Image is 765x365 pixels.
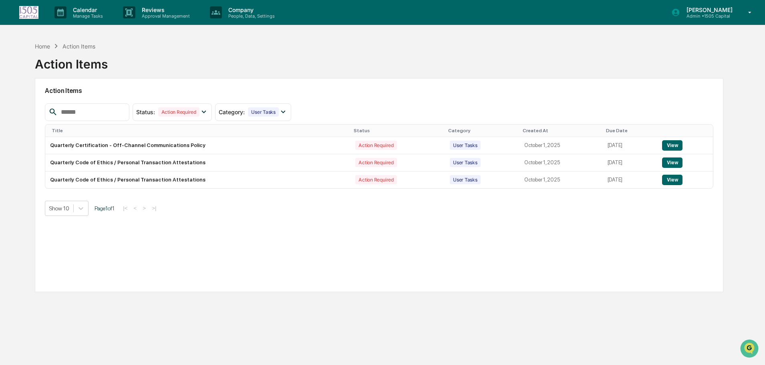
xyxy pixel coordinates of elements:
button: View [662,175,682,185]
h2: Action Items [45,87,713,95]
img: Rachel Stanley [8,101,21,114]
a: View [662,177,682,183]
img: Rachel Stanley [8,123,21,136]
span: Category : [219,109,245,115]
p: Manage Tasks [66,13,107,19]
span: Status : [136,109,155,115]
td: Quarterly Code of Ethics / Personal Transaction Attestations [45,171,350,188]
span: Preclearance [16,164,52,172]
div: User Tasks [450,141,481,150]
td: [DATE] [603,171,658,188]
a: 🖐️Preclearance [5,161,55,175]
td: [DATE] [603,137,658,154]
a: 🗄️Attestations [55,161,103,175]
div: User Tasks [450,158,481,167]
span: [PERSON_NAME] [25,131,65,137]
button: |< [121,205,130,212]
p: Company [222,6,279,13]
div: 🔎 [8,180,14,186]
div: User Tasks [248,107,279,117]
div: Title [52,128,347,133]
span: • [66,109,69,115]
p: [PERSON_NAME] [680,6,737,13]
div: Created At [523,128,599,133]
button: > [140,205,148,212]
div: User Tasks [450,175,481,184]
p: People, Data, Settings [222,13,279,19]
div: Action Required [355,141,397,150]
div: Action Required [355,175,397,184]
td: Quarterly Certification - Off-Channel Communications Policy [45,137,350,154]
span: [PERSON_NAME] [25,109,65,115]
button: View [662,140,682,151]
td: October 1, 2025 [519,137,602,154]
button: Start new chat [136,64,146,73]
button: < [131,205,139,212]
p: Approval Management [135,13,194,19]
td: Quarterly Code of Ethics / Personal Transaction Attestations [45,154,350,171]
a: View [662,142,682,148]
div: Past conversations [8,89,54,95]
p: Admin • 1505 Capital [680,13,737,19]
span: Page 1 of 1 [95,205,115,212]
div: Status [354,128,442,133]
img: logo [19,6,38,19]
a: Powered byPylon [56,198,97,205]
div: Action Required [158,107,199,117]
iframe: Open customer support [739,339,761,360]
div: Home [35,43,50,50]
td: [DATE] [603,154,658,171]
button: See all [124,87,146,97]
span: [DATE] [71,131,87,137]
span: Pylon [80,199,97,205]
span: Data Lookup [16,179,50,187]
span: • [66,131,69,137]
span: [DATE] [71,109,87,115]
div: We're available if you need us! [36,69,110,76]
p: Reviews [135,6,194,13]
div: 🖐️ [8,165,14,171]
div: Due Date [606,128,654,133]
div: Start new chat [36,61,131,69]
div: 🗄️ [58,165,64,171]
div: Action Items [62,43,95,50]
td: October 1, 2025 [519,154,602,171]
button: View [662,157,682,168]
p: Calendar [66,6,107,13]
div: Action Required [355,158,397,167]
a: 🔎Data Lookup [5,176,54,190]
span: Attestations [66,164,99,172]
button: >| [149,205,159,212]
div: Action Items [35,50,108,71]
img: 1746055101610-c473b297-6a78-478c-a979-82029cc54cd1 [8,61,22,76]
p: How can we help? [8,17,146,30]
td: October 1, 2025 [519,171,602,188]
a: View [662,159,682,165]
img: 8933085812038_c878075ebb4cc5468115_72.jpg [17,61,31,76]
div: Category [448,128,516,133]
